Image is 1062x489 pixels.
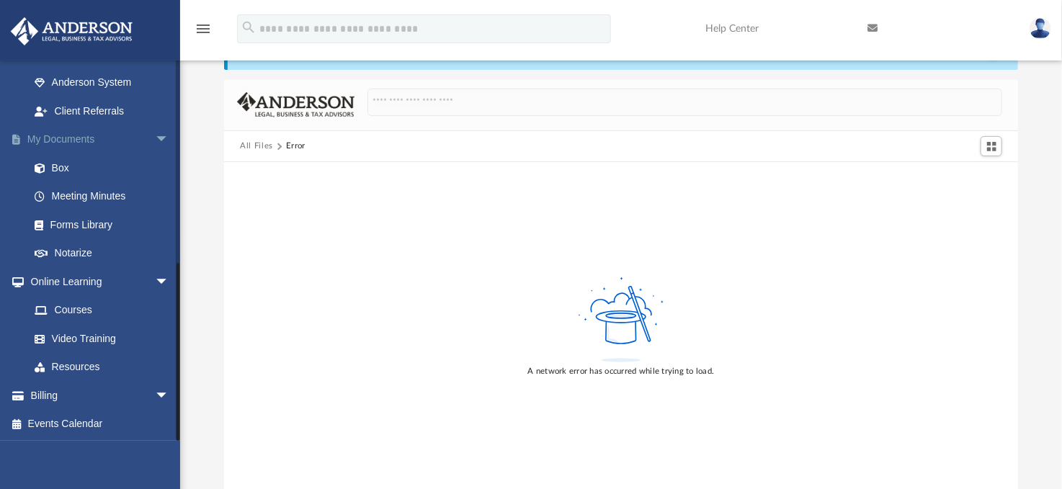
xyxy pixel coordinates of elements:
[20,153,184,182] a: Box
[367,89,1002,116] input: Search files and folders
[195,27,212,37] a: menu
[20,210,184,239] a: Forms Library
[1030,18,1051,39] img: User Pic
[10,267,184,296] a: Online Learningarrow_drop_down
[155,381,184,411] span: arrow_drop_down
[20,324,177,353] a: Video Training
[20,296,184,325] a: Courses
[20,182,191,211] a: Meeting Minutes
[195,20,212,37] i: menu
[20,97,184,125] a: Client Referrals
[240,140,273,153] button: All Files
[10,381,191,410] a: Billingarrow_drop_down
[6,17,137,45] img: Anderson Advisors Platinum Portal
[155,267,184,297] span: arrow_drop_down
[20,239,191,268] a: Notarize
[286,140,305,153] div: Error
[10,125,191,154] a: My Documentsarrow_drop_down
[981,136,1002,156] button: Switch to Grid View
[155,125,184,155] span: arrow_drop_down
[241,19,256,35] i: search
[20,68,184,97] a: Anderson System
[10,410,191,439] a: Events Calendar
[527,365,714,378] div: A network error has occurred while trying to load.
[20,353,184,382] a: Resources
